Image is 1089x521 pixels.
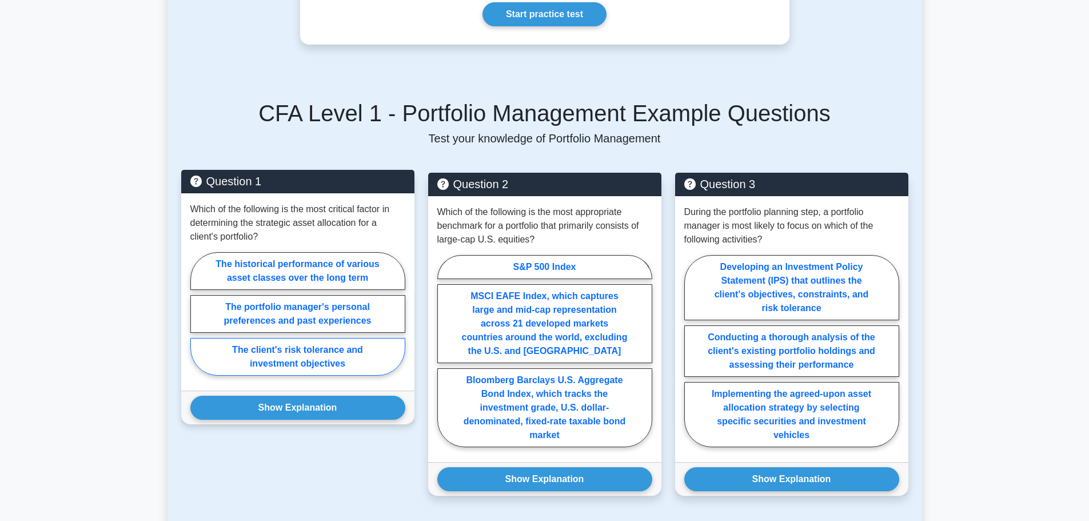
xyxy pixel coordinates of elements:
[190,252,405,290] label: The historical performance of various asset classes over the long term
[684,205,899,246] p: During the portfolio planning step, a portfolio manager is most likely to focus on which of the f...
[482,2,607,26] a: Start practice test
[190,396,405,420] button: Show Explanation
[190,202,405,244] p: Which of the following is the most critical factor in determining the strategic asset allocation ...
[684,467,899,491] button: Show Explanation
[437,255,652,279] label: S&P 500 Index
[437,205,652,246] p: Which of the following is the most appropriate benchmark for a portfolio that primarily consists ...
[437,284,652,363] label: MSCI EAFE Index, which captures large and mid-cap representation across 21 developed markets coun...
[684,177,899,191] h5: Question 3
[190,174,405,188] h5: Question 1
[190,295,405,333] label: The portfolio manager's personal preferences and past experiences
[437,177,652,191] h5: Question 2
[684,255,899,320] label: Developing an Investment Policy Statement (IPS) that outlines the client's objectives, constraint...
[190,338,405,376] label: The client's risk tolerance and investment objectives
[437,368,652,447] label: Bloomberg Barclays U.S. Aggregate Bond Index, which tracks the investment grade, U.S. dollar-deno...
[684,382,899,447] label: Implementing the agreed-upon asset allocation strategy by selecting specific securities and inves...
[437,467,652,491] button: Show Explanation
[181,132,908,145] p: Test your knowledge of Portfolio Management
[181,100,908,127] h5: CFA Level 1 - Portfolio Management Example Questions
[684,325,899,377] label: Conducting a thorough analysis of the client's existing portfolio holdings and assessing their pe...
